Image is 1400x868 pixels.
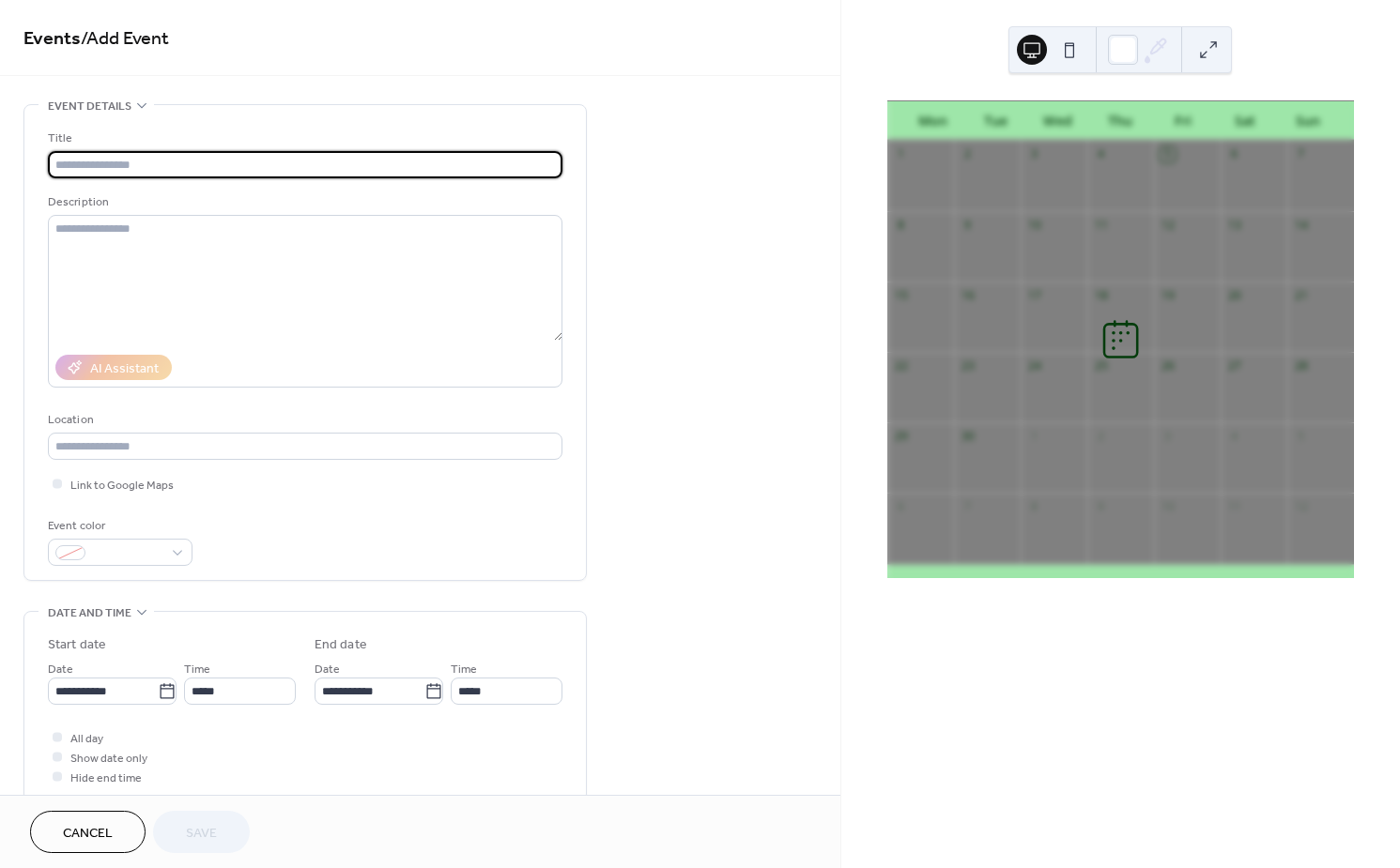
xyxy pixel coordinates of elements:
[960,358,976,374] div: 23
[893,287,909,303] div: 15
[960,287,976,303] div: 16
[960,499,976,515] div: 7
[1160,358,1176,374] div: 26
[315,660,340,679] span: Date
[48,410,559,430] div: Location
[1293,287,1309,303] div: 21
[893,499,909,515] div: 6
[63,824,113,844] span: Cancel
[1093,499,1109,515] div: 9
[1226,287,1242,303] div: 20
[1093,358,1109,374] div: 25
[30,811,146,853] button: Cancel
[902,101,964,140] div: Mon
[1160,499,1176,515] div: 10
[893,146,909,162] div: 1
[1026,499,1042,515] div: 8
[81,21,169,57] span: / Add Event
[1226,217,1242,233] div: 13
[70,476,174,495] span: Link to Google Maps
[1293,358,1309,374] div: 28
[1160,146,1176,162] div: 5
[48,635,106,655] div: Start date
[960,429,976,445] div: 30
[1026,358,1042,374] div: 24
[1089,101,1151,140] div: Thu
[1226,429,1242,445] div: 4
[1293,146,1309,162] div: 7
[1026,287,1042,303] div: 17
[451,660,477,679] span: Time
[1214,101,1276,140] div: Sat
[70,729,103,749] span: All day
[1277,101,1339,140] div: Sun
[964,101,1026,140] div: Tue
[1226,499,1242,515] div: 11
[48,660,73,679] span: Date
[1226,358,1242,374] div: 27
[1160,429,1176,445] div: 3
[48,603,131,623] span: Date and time
[1027,101,1089,140] div: Wed
[1026,217,1042,233] div: 10
[70,769,142,788] span: Hide end time
[1093,429,1109,445] div: 2
[893,429,909,445] div: 29
[1226,146,1242,162] div: 6
[315,635,367,655] div: End date
[1160,217,1176,233] div: 12
[184,660,210,679] span: Time
[1293,499,1309,515] div: 12
[1026,429,1042,445] div: 1
[1152,101,1214,140] div: Fri
[1160,287,1176,303] div: 19
[960,146,976,162] div: 2
[1026,146,1042,162] div: 3
[1093,217,1109,233] div: 11
[48,192,559,212] div: Description
[960,217,976,233] div: 9
[1293,217,1309,233] div: 14
[48,97,131,116] span: Event details
[23,21,81,57] a: Events
[1093,287,1109,303] div: 18
[1293,429,1309,445] div: 5
[70,749,147,769] span: Show date only
[48,516,189,536] div: Event color
[48,129,559,148] div: Title
[1093,146,1109,162] div: 4
[893,358,909,374] div: 22
[893,217,909,233] div: 8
